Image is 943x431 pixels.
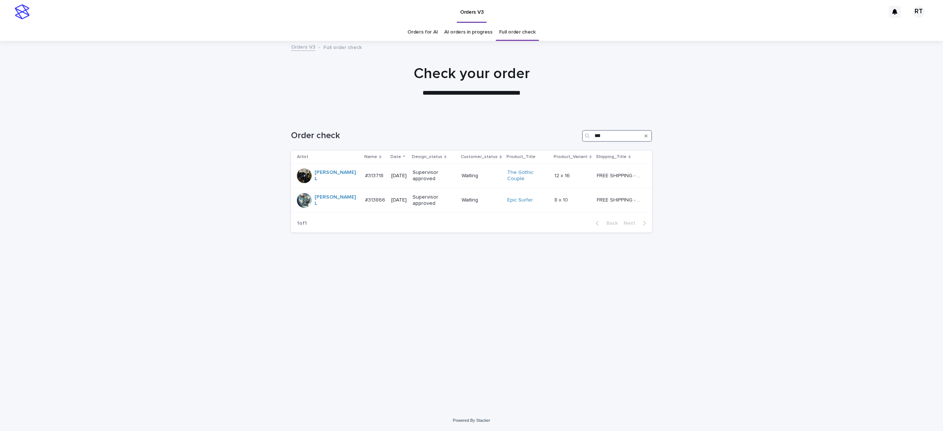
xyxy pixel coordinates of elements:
button: Next [621,220,652,227]
p: FREE SHIPPING - preview in 1-2 business days, after your approval delivery will take 5-10 b.d. [597,196,642,203]
h1: Order check [291,130,579,141]
p: Artist [297,153,308,161]
a: AI orders in progress [444,24,492,41]
p: Supervisor approved [413,169,456,182]
p: [DATE] [391,173,407,179]
div: RT [913,6,925,18]
tr: [PERSON_NAME] L #313866#313866 [DATE]Supervisor approvedWaitingEpic Surfer 8 x 108 x 10 FREE SHIP... [291,188,652,213]
p: Waiting [462,173,501,179]
button: Back [590,220,621,227]
a: The Gothic Couple [507,169,548,182]
p: 1 of 1 [291,214,313,232]
p: Full order check [323,43,362,51]
p: Product_Title [506,153,536,161]
p: [DATE] [391,197,407,203]
h1: Check your order [291,65,652,83]
p: Date [390,153,401,161]
p: #313718 [365,171,385,179]
img: stacker-logo-s-only.png [15,4,29,19]
a: Orders V3 [291,42,315,51]
p: FREE SHIPPING - preview in 1-2 business days, after your approval delivery will take 5-10 b.d. [597,171,642,179]
p: #313866 [365,196,387,203]
p: Product_Variant [554,153,588,161]
a: Orders for AI [407,24,438,41]
input: Search [582,130,652,142]
a: Powered By Stacker [453,418,490,423]
p: Supervisor approved [413,194,456,207]
a: [PERSON_NAME] L [315,194,359,207]
p: Name [364,153,377,161]
a: Full order check [499,24,536,41]
p: 12 x 16 [554,171,571,179]
span: Next [624,221,640,226]
a: [PERSON_NAME] L [315,169,359,182]
p: Customer_status [461,153,498,161]
span: Back [602,221,618,226]
tr: [PERSON_NAME] L #313718#313718 [DATE]Supervisor approvedWaitingThe Gothic Couple 12 x 1612 x 16 F... [291,164,652,188]
p: 8 x 10 [554,196,569,203]
p: Design_status [412,153,442,161]
p: Shipping_Title [596,153,627,161]
a: Epic Surfer [507,197,533,203]
p: Waiting [462,197,501,203]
